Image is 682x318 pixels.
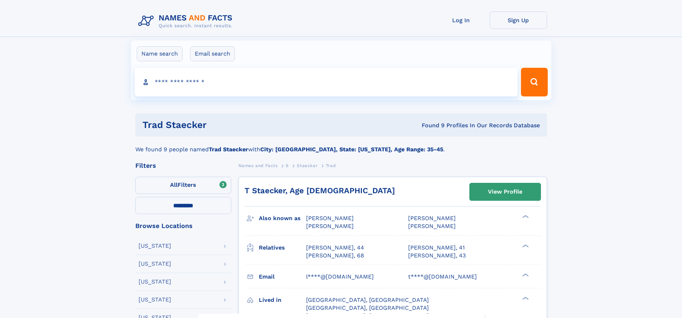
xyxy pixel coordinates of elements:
b: City: [GEOGRAPHIC_DATA], State: [US_STATE], Age Range: 35-45 [260,146,443,153]
div: Filters [135,162,231,169]
h3: Email [259,271,306,283]
label: Name search [137,46,183,61]
a: [PERSON_NAME], 44 [306,244,364,252]
div: ❯ [521,243,529,248]
input: search input [135,68,518,96]
span: Staecker [297,163,318,168]
h3: Relatives [259,242,306,254]
label: Filters [135,177,231,194]
a: [PERSON_NAME], 41 [408,244,465,252]
h3: Lived in [259,294,306,306]
span: Trad [326,163,336,168]
div: Found 9 Profiles In Our Records Database [314,122,540,129]
b: Trad Staecker [209,146,248,153]
h1: Trad Staecker [142,120,314,129]
div: ❯ [521,272,529,277]
span: [GEOGRAPHIC_DATA], [GEOGRAPHIC_DATA] [306,296,429,303]
div: View Profile [488,184,522,200]
div: [US_STATE] [139,297,171,303]
img: Logo Names and Facts [135,11,238,31]
a: Names and Facts [238,161,278,170]
span: S [286,163,289,168]
div: Browse Locations [135,223,231,229]
span: [PERSON_NAME] [306,223,354,229]
span: [PERSON_NAME] [408,215,456,222]
a: Log In [432,11,490,29]
span: [PERSON_NAME] [306,215,354,222]
div: [US_STATE] [139,243,171,249]
a: S [286,161,289,170]
h3: Also known as [259,212,306,224]
div: We found 9 people named with . [135,137,547,154]
label: Email search [190,46,235,61]
a: Staecker [297,161,318,170]
a: [PERSON_NAME], 43 [408,252,466,260]
a: [PERSON_NAME], 68 [306,252,364,260]
span: [GEOGRAPHIC_DATA], [GEOGRAPHIC_DATA] [306,304,429,311]
span: All [170,181,178,188]
a: T Staecker, Age [DEMOGRAPHIC_DATA] [245,186,395,195]
div: [US_STATE] [139,279,171,285]
a: View Profile [470,183,541,200]
div: [US_STATE] [139,261,171,267]
div: ❯ [521,296,529,300]
a: Sign Up [490,11,547,29]
button: Search Button [521,68,547,96]
div: ❯ [521,214,529,219]
span: [PERSON_NAME] [408,223,456,229]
